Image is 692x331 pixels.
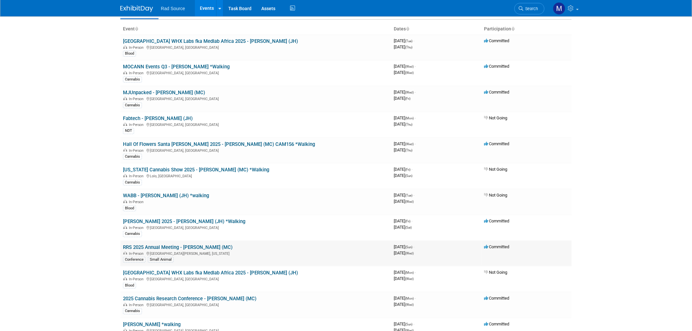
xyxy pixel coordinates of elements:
img: In-Person Event [123,174,127,177]
span: (Sat) [405,226,412,229]
a: Sort by Event Name [135,26,138,31]
span: (Sun) [405,245,412,249]
span: [DATE] [394,218,412,223]
span: Committed [484,296,509,301]
span: (Thu) [405,148,412,152]
div: Cannabis [123,102,142,108]
span: In-Person [129,303,146,307]
span: Committed [484,244,509,249]
a: [GEOGRAPHIC_DATA] WHX Labs fka Medlab Africa 2025 - [PERSON_NAME] (JH) [123,38,298,44]
a: 2025 Cannabis Research Conference - [PERSON_NAME] (MC) [123,296,256,302]
span: - [413,244,414,249]
span: - [413,193,414,198]
a: [PERSON_NAME] *walking [123,322,181,327]
div: NDT [123,128,134,134]
span: (Tue) [405,194,412,197]
span: [DATE] [394,44,412,49]
span: (Mon) [405,297,414,300]
div: Conference [123,257,146,263]
span: In-Person [129,277,146,281]
span: [DATE] [394,244,414,249]
span: [DATE] [394,251,414,255]
span: [DATE] [394,302,414,307]
div: [GEOGRAPHIC_DATA][PERSON_NAME], [US_STATE] [123,251,389,256]
span: [DATE] [394,90,416,95]
span: [DATE] [394,296,416,301]
span: - [415,90,416,95]
span: [DATE] [394,64,416,69]
span: Committed [484,90,509,95]
span: (Wed) [405,277,414,281]
img: In-Person Event [123,71,127,74]
a: RRS 2025 Annual Meeting - [PERSON_NAME] (MC) [123,244,233,250]
div: Cannabis [123,154,142,160]
span: In-Person [129,45,146,50]
span: - [415,141,416,146]
div: [GEOGRAPHIC_DATA], [GEOGRAPHIC_DATA] [123,122,389,127]
span: [DATE] [394,148,412,152]
span: [DATE] [394,193,414,198]
div: [GEOGRAPHIC_DATA], [GEOGRAPHIC_DATA] [123,276,389,281]
span: (Fri) [405,219,410,223]
span: [DATE] [394,276,414,281]
span: In-Person [129,123,146,127]
a: [PERSON_NAME] 2025 - [PERSON_NAME] (JH) *Walking [123,218,245,224]
span: (Sun) [405,174,412,178]
div: Blood [123,51,136,57]
span: In-Person [129,97,146,101]
span: In-Person [129,71,146,75]
a: MJUnpacked - [PERSON_NAME] (MC) [123,90,205,96]
img: In-Person Event [123,303,127,306]
a: [GEOGRAPHIC_DATA] WHX Labs fka Medlab Africa 2025 - [PERSON_NAME] (JH) [123,270,298,276]
span: Not Going [484,193,507,198]
span: In-Person [129,200,146,204]
span: (Wed) [405,91,414,94]
span: Search [523,6,538,11]
div: Small Animal [148,257,174,263]
span: - [415,115,416,120]
img: ExhibitDay [120,6,153,12]
span: [DATE] [394,115,416,120]
span: [DATE] [394,96,410,101]
span: (Thu) [405,123,412,126]
img: Melissa Conboy [553,2,565,15]
span: (Wed) [405,252,414,255]
div: Cannabis [123,308,142,314]
div: Cannabis [123,77,142,82]
span: - [413,38,414,43]
img: In-Person Event [123,252,127,255]
th: Dates [391,24,481,35]
a: Sort by Participation Type [511,26,514,31]
span: (Sun) [405,322,412,326]
a: Sort by Start Date [406,26,409,31]
img: In-Person Event [123,277,127,280]
div: [GEOGRAPHIC_DATA], [GEOGRAPHIC_DATA] [123,96,389,101]
a: MOCANN Events Q3 - [PERSON_NAME] *Walking [123,64,230,70]
span: [DATE] [394,322,414,326]
span: (Fri) [405,168,410,171]
a: WABB - [PERSON_NAME] (JH) *walking [123,193,209,199]
a: [US_STATE] Cannabis Show 2025 - [PERSON_NAME] (MC) *Walking [123,167,269,173]
span: [DATE] [394,38,414,43]
span: (Mon) [405,271,414,274]
span: - [411,218,412,223]
span: - [413,322,414,326]
span: [DATE] [394,270,416,275]
span: [DATE] [394,167,412,172]
a: Hall Of Flowers Santa [PERSON_NAME] 2025 - [PERSON_NAME] (MC) CAM156 *Walking [123,141,315,147]
span: (Wed) [405,200,414,203]
span: (Mon) [405,116,414,120]
span: (Wed) [405,65,414,68]
span: [DATE] [394,173,412,178]
span: Not Going [484,270,507,275]
div: [GEOGRAPHIC_DATA], [GEOGRAPHIC_DATA] [123,44,389,50]
div: [GEOGRAPHIC_DATA], [GEOGRAPHIC_DATA] [123,148,389,153]
span: (Thu) [405,45,412,49]
span: In-Person [129,252,146,256]
span: [DATE] [394,122,412,127]
img: In-Person Event [123,226,127,229]
span: - [415,270,416,275]
span: Not Going [484,167,507,172]
img: In-Person Event [123,148,127,152]
span: Committed [484,322,509,326]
